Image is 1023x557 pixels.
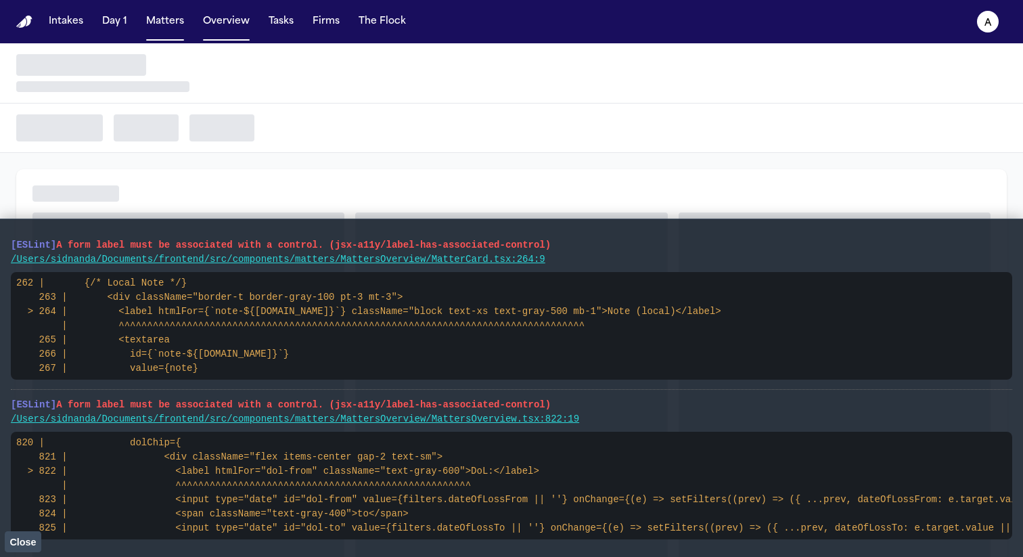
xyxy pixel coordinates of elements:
[16,16,32,28] img: Finch Logo
[97,9,133,34] button: Day 1
[43,9,89,34] button: Intakes
[353,9,411,34] button: The Flock
[307,9,345,34] button: Firms
[198,9,255,34] button: Overview
[984,18,992,28] text: a
[263,9,299,34] button: Tasks
[141,9,189,34] button: Matters
[16,16,32,28] a: Home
